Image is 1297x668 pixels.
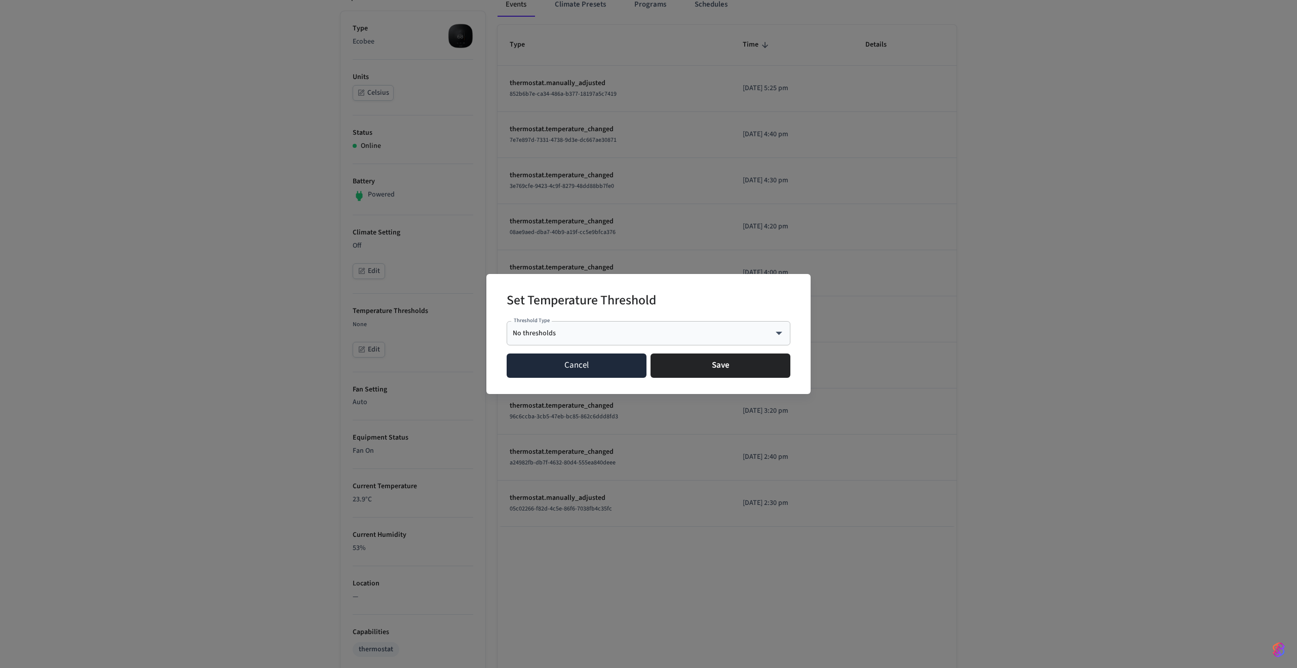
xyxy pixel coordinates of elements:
button: Cancel [507,353,646,378]
img: SeamLogoGradient.69752ec5.svg [1273,642,1285,658]
label: Threshold Type [514,317,550,324]
button: Save [651,353,790,378]
h2: Set Temperature Threshold [507,286,656,317]
div: No thresholds [513,328,784,338]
